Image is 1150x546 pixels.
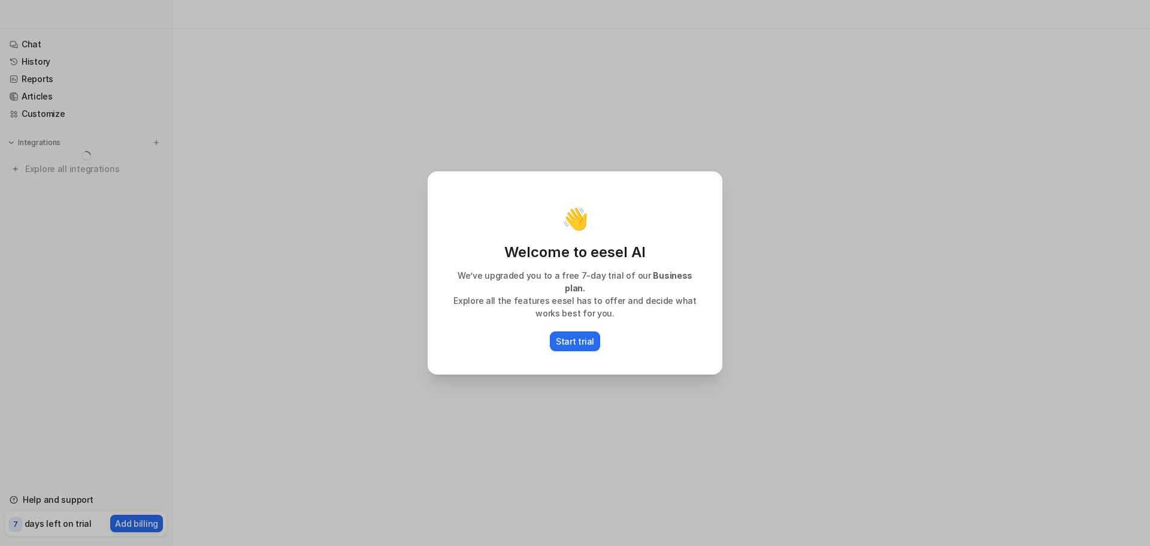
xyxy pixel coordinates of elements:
p: Explore all the features eesel has to offer and decide what works best for you. [441,294,709,319]
p: Welcome to eesel AI [441,243,709,262]
p: Start trial [556,335,594,348]
p: 👋 [562,207,589,231]
button: Start trial [550,331,600,351]
p: We’ve upgraded you to a free 7-day trial of our [441,269,709,294]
